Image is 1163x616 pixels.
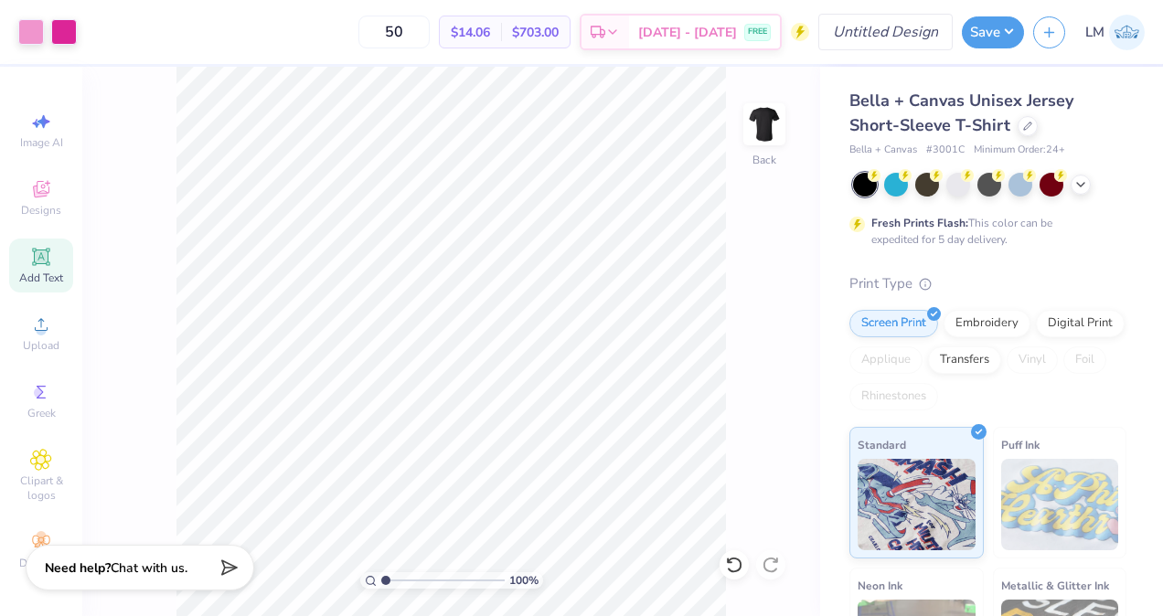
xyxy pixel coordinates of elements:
[1001,576,1109,595] span: Metallic & Glitter Ink
[358,16,430,48] input: – –
[926,143,965,158] span: # 3001C
[45,559,111,577] strong: Need help?
[928,346,1001,374] div: Transfers
[23,338,59,353] span: Upload
[19,556,63,570] span: Decorate
[858,459,976,550] img: Standard
[818,14,953,50] input: Untitled Design
[451,23,490,42] span: $14.06
[974,143,1065,158] span: Minimum Order: 24 +
[1036,310,1125,337] div: Digital Print
[20,135,63,150] span: Image AI
[849,90,1073,136] span: Bella + Canvas Unisex Jersey Short-Sleeve T-Shirt
[1085,22,1104,43] span: LM
[858,435,906,454] span: Standard
[944,310,1030,337] div: Embroidery
[1085,15,1145,50] a: LM
[27,406,56,420] span: Greek
[21,203,61,218] span: Designs
[1007,346,1058,374] div: Vinyl
[748,26,767,38] span: FREE
[1001,435,1040,454] span: Puff Ink
[849,310,938,337] div: Screen Print
[962,16,1024,48] button: Save
[1063,346,1106,374] div: Foil
[746,106,783,143] img: Back
[849,143,917,158] span: Bella + Canvas
[871,216,968,230] strong: Fresh Prints Flash:
[849,383,938,410] div: Rhinestones
[858,576,902,595] span: Neon Ink
[849,273,1126,294] div: Print Type
[512,23,559,42] span: $703.00
[1109,15,1145,50] img: Livi Miles
[638,23,737,42] span: [DATE] - [DATE]
[111,559,187,577] span: Chat with us.
[19,271,63,285] span: Add Text
[871,215,1096,248] div: This color can be expedited for 5 day delivery.
[752,152,776,168] div: Back
[1001,459,1119,550] img: Puff Ink
[509,572,539,589] span: 100 %
[9,473,73,503] span: Clipart & logos
[849,346,923,374] div: Applique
